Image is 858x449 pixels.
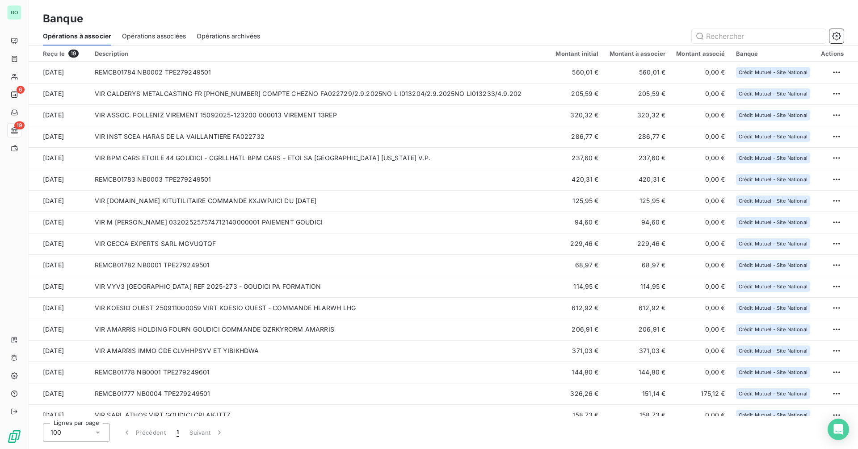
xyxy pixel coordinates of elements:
td: VIR VYV3 [GEOGRAPHIC_DATA] REF 2025-273 - GOUDICI PA FORMATION [89,276,551,297]
td: 0,00 € [671,404,730,426]
td: 286,77 € [604,126,671,147]
span: Crédit Mutuel - Site National [739,391,808,396]
td: VIR [DOMAIN_NAME] KITUTILITAIRE COMMANDE KXJWPJICI DU [DATE] [89,190,551,212]
td: 0,00 € [671,190,730,212]
td: [DATE] [29,212,89,233]
span: 19 [14,121,25,129]
td: 320,32 € [604,104,671,126]
td: 205,59 € [604,83,671,104]
span: Crédit Mutuel - Site National [739,112,808,118]
td: 560,01 € [550,62,604,83]
span: 19 [68,50,79,58]
td: 0,00 € [671,233,730,254]
td: REMCB01782 NB0001 TPE279249501 [89,254,551,276]
td: 371,03 € [604,340,671,362]
td: [DATE] [29,319,89,340]
td: 612,92 € [550,297,604,319]
td: 0,00 € [671,126,730,147]
td: VIR INST SCEA HARAS DE LA VAILLANTIERE FA022732 [89,126,551,147]
td: REMCB01778 NB0001 TPE279249601 [89,362,551,383]
td: 420,31 € [604,169,671,190]
span: Crédit Mutuel - Site National [739,198,808,204]
td: 237,60 € [550,147,604,169]
td: [DATE] [29,190,89,212]
td: 114,95 € [604,276,671,297]
span: 100 [50,428,61,437]
td: 94,60 € [604,212,671,233]
td: 229,46 € [550,233,604,254]
td: 326,26 € [550,383,604,404]
td: 371,03 € [550,340,604,362]
span: Crédit Mutuel - Site National [739,134,808,139]
div: Banque [736,50,810,57]
span: Crédit Mutuel - Site National [739,305,808,311]
td: [DATE] [29,104,89,126]
td: VIR AMARRIS HOLDING FOURN GOUDICI COMMANDE QZRKYRORM AMARRIS [89,319,551,340]
td: 237,60 € [604,147,671,169]
div: Open Intercom Messenger [828,419,849,440]
td: 0,00 € [671,83,730,104]
td: 0,00 € [671,276,730,297]
td: [DATE] [29,147,89,169]
td: 125,95 € [604,190,671,212]
td: VIR SARL ATHOS VIRT GOUDICI CPLAKJTTZ [89,404,551,426]
td: VIR BPM CARS ETOILE 44 GOUDICI - CGRLLHATL BPM CARS - ETOI SA [GEOGRAPHIC_DATA] [US_STATE] V.P. [89,147,551,169]
td: [DATE] [29,297,89,319]
div: Reçu le [43,50,84,58]
span: Crédit Mutuel - Site National [739,284,808,289]
td: REMCB01777 NB0004 TPE279249501 [89,383,551,404]
button: 1 [171,423,184,442]
span: Crédit Mutuel - Site National [739,241,808,246]
td: [DATE] [29,233,89,254]
span: Opérations archivées [197,32,260,41]
td: 68,97 € [604,254,671,276]
td: 144,80 € [604,362,671,383]
div: Description [95,50,545,57]
td: 0,00 € [671,297,730,319]
td: 320,32 € [550,104,604,126]
td: 205,59 € [550,83,604,104]
span: Crédit Mutuel - Site National [739,412,808,418]
button: Précédent [117,423,171,442]
td: 158,73 € [604,404,671,426]
span: Crédit Mutuel - Site National [739,370,808,375]
td: VIR CALDERYS METALCASTING FR [PHONE_NUMBER] COMPTE CHEZNO FA022729/2.9.2025NO L I013204/2.9.2025N... [89,83,551,104]
td: [DATE] [29,169,89,190]
div: Montant associé [676,50,725,57]
td: [DATE] [29,362,89,383]
td: VIR M [PERSON_NAME] 032025257574712140000001 PAIEMENT GOUDICI [89,212,551,233]
td: 175,12 € [671,383,730,404]
img: Logo LeanPay [7,429,21,444]
td: 125,95 € [550,190,604,212]
span: Crédit Mutuel - Site National [739,70,808,75]
td: [DATE] [29,340,89,362]
td: VIR KOESIO OUEST 250911000059 VIRT KOESIO OUEST - COMMANDE HLARWH LHG [89,297,551,319]
span: Crédit Mutuel - Site National [739,177,808,182]
td: [DATE] [29,383,89,404]
td: [DATE] [29,404,89,426]
td: [DATE] [29,254,89,276]
td: 158,73 € [550,404,604,426]
span: Opérations à associer [43,32,111,41]
input: Rechercher [692,29,826,43]
button: Suivant [184,423,229,442]
td: REMCB01783 NB0003 TPE279249501 [89,169,551,190]
span: 6 [17,86,25,94]
td: 560,01 € [604,62,671,83]
span: Crédit Mutuel - Site National [739,348,808,353]
td: 114,95 € [550,276,604,297]
td: REMCB01784 NB0002 TPE279249501 [89,62,551,83]
td: [DATE] [29,126,89,147]
td: 229,46 € [604,233,671,254]
td: 68,97 € [550,254,604,276]
span: Crédit Mutuel - Site National [739,220,808,225]
td: 206,91 € [550,319,604,340]
div: Montant initial [555,50,598,57]
td: VIR GECCA EXPERTS SARL MGVUQTQF [89,233,551,254]
td: [DATE] [29,276,89,297]
div: Montant à associer [610,50,666,57]
td: 0,00 € [671,319,730,340]
td: 0,00 € [671,104,730,126]
span: Crédit Mutuel - Site National [739,262,808,268]
td: 206,91 € [604,319,671,340]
